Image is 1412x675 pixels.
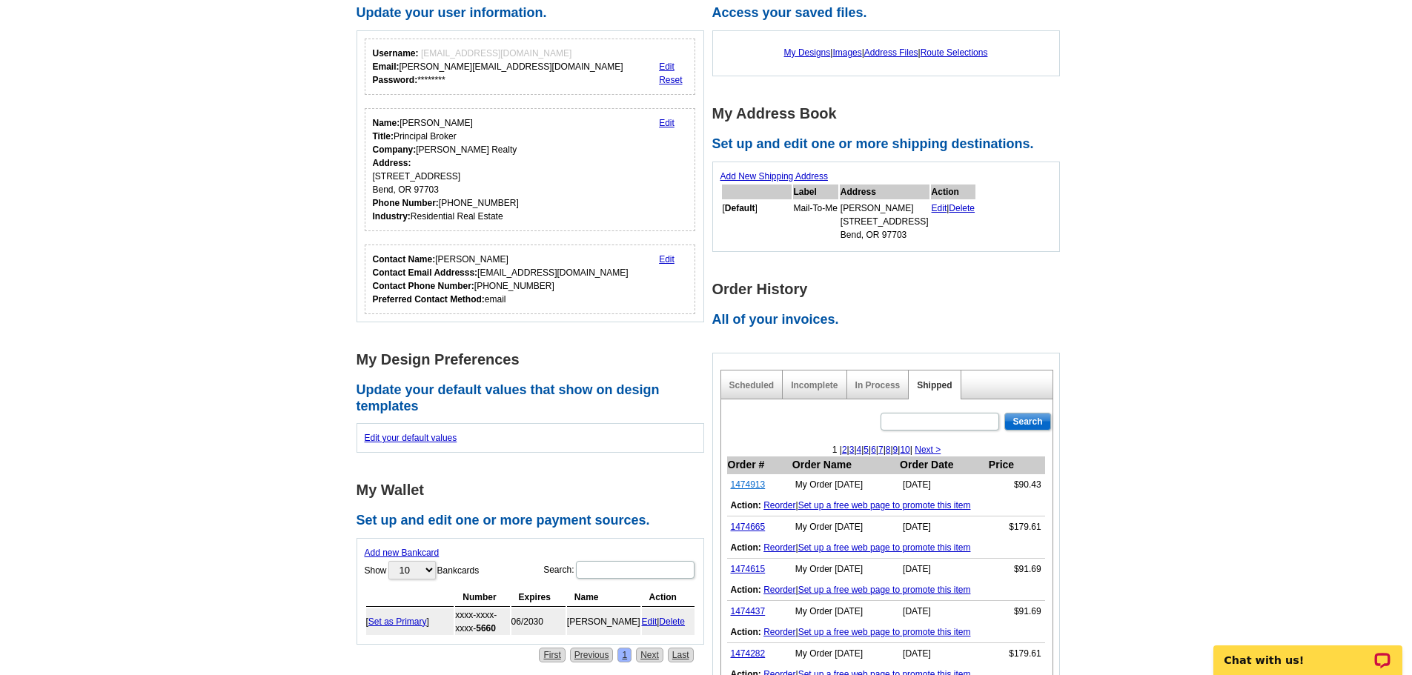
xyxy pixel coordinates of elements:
[373,254,436,265] strong: Contact Name:
[659,118,674,128] a: Edit
[932,203,947,213] a: Edit
[988,474,1045,496] td: $90.43
[365,245,696,314] div: Who should we contact regarding order issues?
[727,537,1045,559] td: |
[421,48,571,59] span: [EMAIL_ADDRESS][DOMAIN_NAME]
[617,648,632,662] a: 1
[365,39,696,95] div: Your login information.
[798,500,971,511] a: Set up a free web page to promote this item
[931,201,976,242] td: |
[373,118,400,128] strong: Name:
[642,616,657,627] a: Edit
[642,608,695,635] td: |
[917,380,952,390] a: Shipped
[857,445,862,455] a: 4
[792,643,899,665] td: My Order [DATE]
[878,445,884,455] a: 7
[921,47,988,58] a: Route Selections
[731,500,761,511] b: Action:
[373,144,417,155] strong: Company:
[567,588,640,607] th: Name
[373,75,418,85] strong: Password:
[949,203,975,213] a: Delete
[931,184,976,199] th: Action
[886,445,891,455] a: 8
[636,648,663,662] a: Next
[373,131,394,142] strong: Title:
[712,282,1068,297] h1: Order History
[900,445,909,455] a: 10
[899,601,988,622] td: [DATE]
[373,281,474,291] strong: Contact Phone Number:
[373,158,411,168] strong: Address:
[365,433,457,443] a: Edit your default values
[373,61,400,72] strong: Email:
[373,47,623,87] div: [PERSON_NAME][EMAIL_ADDRESS][DOMAIN_NAME] ********
[832,47,861,58] a: Images
[893,445,898,455] a: 9
[725,203,755,213] b: Default
[849,445,855,455] a: 3
[668,648,694,662] a: Last
[988,456,1045,474] th: Price
[712,136,1068,153] h2: Set up and edit one or more shipping destinations.
[899,456,988,474] th: Order Date
[792,474,899,496] td: My Order [DATE]
[373,267,478,278] strong: Contact Email Addresss:
[792,516,899,538] td: My Order [DATE]
[792,456,899,474] th: Order Name
[842,445,847,455] a: 2
[988,516,1045,538] td: $179.61
[763,627,795,637] a: Reorder
[899,559,988,580] td: [DATE]
[357,382,712,414] h2: Update your default values that show on design templates
[798,627,971,637] a: Set up a free web page to promote this item
[455,608,509,635] td: xxxx-xxxx-xxxx-
[712,106,1068,122] h1: My Address Book
[388,561,436,579] select: ShowBankcards
[373,211,411,222] strong: Industry:
[576,561,695,579] input: Search:
[793,184,838,199] th: Label
[368,616,427,627] a: Set as Primary
[365,108,696,231] div: Your personal details.
[373,48,419,59] strong: Username:
[366,608,454,635] td: [ ]
[357,5,712,21] h2: Update your user information.
[570,648,614,662] a: Previous
[511,608,566,635] td: 06/2030
[1204,628,1412,675] iframe: LiveChat chat widget
[659,61,674,72] a: Edit
[791,380,838,390] a: Incomplete
[1004,413,1050,430] input: Search
[729,380,775,390] a: Scheduled
[720,171,828,182] a: Add New Shipping Address
[365,548,440,558] a: Add new Bankcard
[988,559,1045,580] td: $91.69
[720,39,1052,67] div: | | |
[792,601,899,622] td: My Order [DATE]
[373,294,485,305] strong: Preferred Contact Method:
[731,648,766,659] a: 1474282
[511,588,566,607] th: Expires
[373,198,439,208] strong: Phone Number:
[899,474,988,496] td: [DATE]
[864,445,869,455] a: 5
[731,627,761,637] b: Action:
[798,585,971,595] a: Set up a free web page to promote this item
[988,643,1045,665] td: $179.61
[539,648,565,662] a: First
[763,500,795,511] a: Reorder
[365,559,480,581] label: Show Bankcards
[727,495,1045,516] td: |
[792,559,899,580] td: My Order [DATE]
[357,352,712,368] h1: My Design Preferences
[915,445,941,455] a: Next >
[871,445,876,455] a: 6
[840,201,929,242] td: [PERSON_NAME] [STREET_ADDRESS] Bend, OR 97703
[793,201,838,242] td: Mail-To-Me
[727,622,1045,643] td: |
[864,47,918,58] a: Address Files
